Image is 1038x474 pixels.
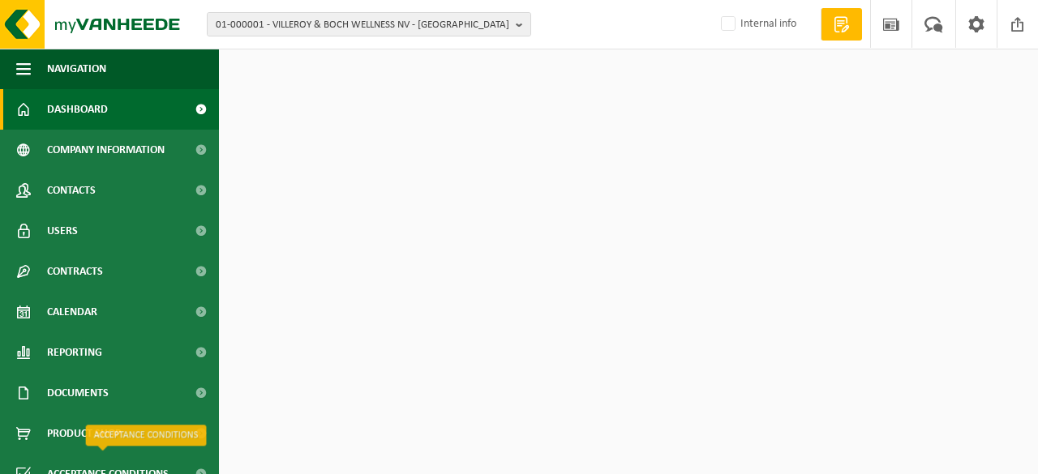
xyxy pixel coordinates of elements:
span: Navigation [47,49,106,89]
span: Users [47,211,78,251]
label: Internal info [718,12,796,36]
span: 01-000001 - VILLEROY & BOCH WELLNESS NV - [GEOGRAPHIC_DATA] [216,13,509,37]
span: Calendar [47,292,97,332]
span: Contracts [47,251,103,292]
span: Dashboard [47,89,108,130]
button: 01-000001 - VILLEROY & BOCH WELLNESS NV - [GEOGRAPHIC_DATA] [207,12,531,36]
span: Contacts [47,170,96,211]
span: Company information [47,130,165,170]
span: Product Shop [47,413,121,454]
span: Reporting [47,332,102,373]
span: Documents [47,373,109,413]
